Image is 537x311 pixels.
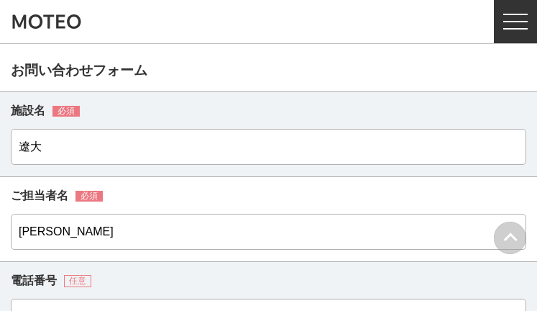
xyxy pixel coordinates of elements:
input: モテ男 太郎 [11,214,526,250]
span: 必須 [52,106,80,117]
img: PAGE UP [494,222,526,254]
th: ご担当者名 [11,189,526,204]
th: 施設名 [11,104,526,119]
h2: お問い合わせフォーム [11,63,526,77]
span: 必須 [75,191,103,202]
img: MOTEO [11,14,83,29]
span: 任意 [64,275,91,287]
th: 電話番号 [11,274,526,289]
